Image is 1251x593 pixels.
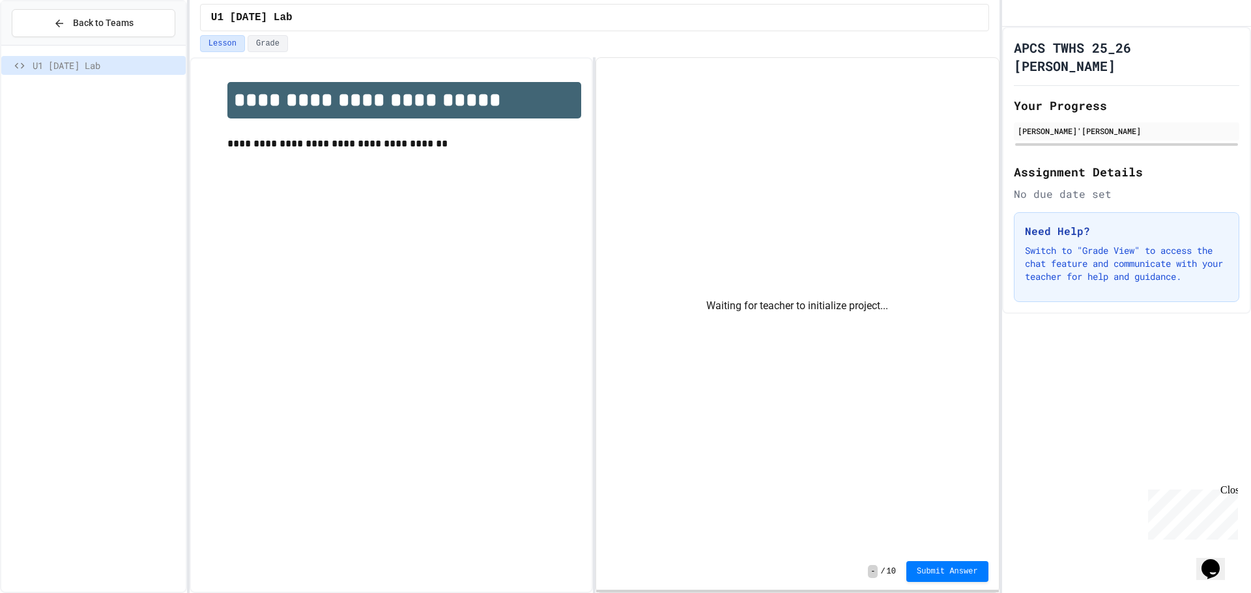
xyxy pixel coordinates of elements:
[12,9,175,37] button: Back to Teams
[1018,125,1235,137] div: [PERSON_NAME]'[PERSON_NAME]
[1014,186,1239,202] div: No due date set
[73,16,134,30] span: Back to Teams
[887,566,896,577] span: 10
[211,10,293,25] span: U1 [DATE] Lab
[33,59,180,72] span: U1 [DATE] Lab
[880,566,885,577] span: /
[1014,38,1239,75] h1: APCS TWHS 25_26 [PERSON_NAME]
[1143,484,1238,540] iframe: chat widget
[1025,244,1228,283] p: Switch to "Grade View" to access the chat feature and communicate with your teacher for help and ...
[1196,541,1238,580] iframe: chat widget
[248,35,288,52] button: Grade
[868,565,878,578] span: -
[596,58,998,553] div: Waiting for teacher to initialize project...
[1025,223,1228,239] h3: Need Help?
[906,561,988,582] button: Submit Answer
[200,35,245,52] button: Lesson
[1014,96,1239,115] h2: Your Progress
[1014,163,1239,181] h2: Assignment Details
[917,566,978,577] span: Submit Answer
[5,5,90,83] div: Chat with us now!Close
